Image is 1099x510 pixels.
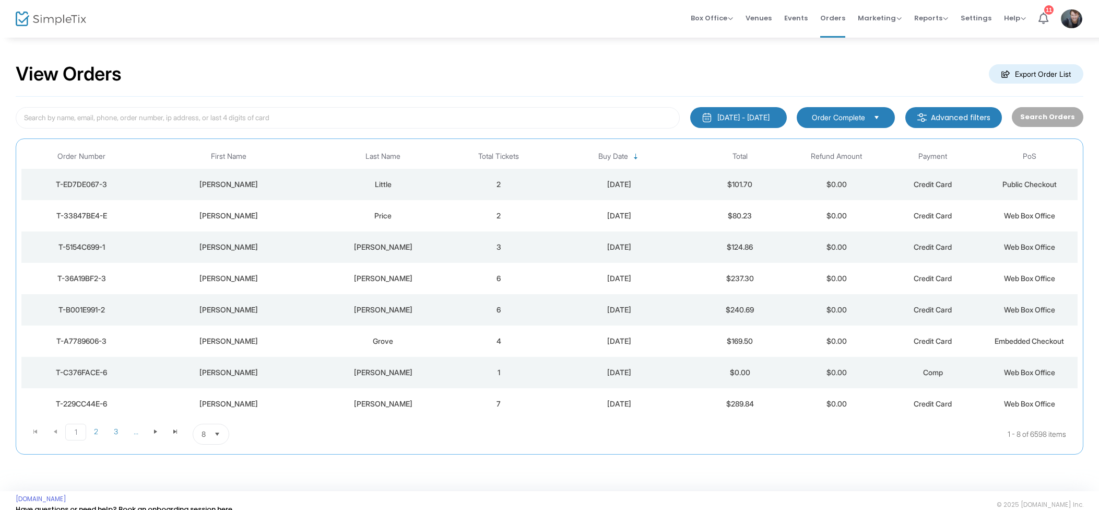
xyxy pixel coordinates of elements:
div: T-C376FACE-6 [24,367,139,378]
td: 2 [451,200,547,231]
span: Credit Card [914,180,952,189]
kendo-pager-info: 1 - 8 of 6598 items [333,424,1066,445]
span: Buy Date [598,152,628,161]
div: 2025-08-14 [550,242,689,252]
th: Total Tickets [451,144,547,169]
div: 2025-08-14 [550,211,689,221]
input: Search by name, email, phone, order number, ip address, or last 4 digits of card [16,107,680,129]
div: 2025-08-14 [550,336,689,346]
div: Dianne [145,273,313,284]
td: $0.00 [788,231,885,263]
td: 1 [451,357,547,388]
td: $0.00 [788,357,885,388]
div: Price [318,211,448,221]
div: Data table [21,144,1078,420]
span: Sortable [632,153,640,161]
div: 11 [1044,5,1054,15]
td: $124.86 [692,231,788,263]
div: T-36A19BF2-3 [24,273,139,284]
span: Embedded Checkout [995,337,1064,345]
span: Credit Card [914,274,952,283]
span: Go to the next page [151,427,160,436]
span: Payment [918,152,947,161]
span: Web Box Office [1004,211,1055,220]
span: Last Name [365,152,400,161]
div: T-ED7DE067-3 [24,179,139,190]
span: First Name [211,152,246,161]
td: 3 [451,231,547,263]
div: Glenis [145,242,313,252]
div: Peter [145,211,313,221]
td: 6 [451,263,547,294]
td: $0.00 [788,388,885,420]
th: Refund Amount [788,144,885,169]
span: Events [784,5,808,31]
span: Credit Card [914,337,952,345]
span: Credit Card [914,211,952,220]
span: Go to the next page [146,424,166,439]
span: Page 1 [65,424,86,441]
div: Little [318,179,448,190]
span: Orders [820,5,845,31]
img: filter [917,112,927,123]
m-button: Export Order List [989,64,1083,84]
button: [DATE] - [DATE] [690,107,787,128]
span: Page 2 [86,424,106,439]
td: $80.23 [692,200,788,231]
span: Page 3 [106,424,126,439]
div: Cotie [318,399,448,409]
div: Debbie [145,305,313,315]
button: Select [210,424,224,444]
div: Julia [145,367,313,378]
span: Web Box Office [1004,368,1055,377]
span: Go to the last page [166,424,185,439]
span: Comp [923,368,943,377]
div: Gunn [318,242,448,252]
td: $0.00 [788,294,885,326]
span: Web Box Office [1004,242,1055,251]
td: $0.00 [788,326,885,357]
div: T-A7789606-3 [24,336,139,346]
span: Page 4 [126,424,146,439]
td: 6 [451,294,547,326]
td: $0.00 [788,263,885,294]
div: 2025-08-14 [550,367,689,378]
span: Credit Card [914,242,952,251]
td: 7 [451,388,547,420]
td: $101.70 [692,169,788,200]
td: $169.50 [692,326,788,357]
span: Venues [746,5,772,31]
m-button: Advanced filters [905,107,1002,128]
span: PoS [1023,152,1036,161]
span: Web Box Office [1004,305,1055,314]
td: 2 [451,169,547,200]
div: Spencer [318,273,448,284]
span: Order Complete [812,112,865,123]
th: Total [692,144,788,169]
td: $289.84 [692,388,788,420]
td: $237.30 [692,263,788,294]
div: T-229CC44E-6 [24,399,139,409]
a: [DOMAIN_NAME] [16,495,66,503]
span: Public Checkout [1002,180,1057,189]
div: Fred [145,399,313,409]
span: © 2025 [DOMAIN_NAME] Inc. [997,501,1083,509]
div: Mcinerney [318,305,448,315]
img: monthly [702,112,712,123]
span: Web Box Office [1004,274,1055,283]
h2: View Orders [16,63,122,86]
div: Peter [145,179,313,190]
div: [DATE] - [DATE] [717,112,770,123]
span: Credit Card [914,399,952,408]
div: 2025-08-14 [550,305,689,315]
td: $240.69 [692,294,788,326]
div: Janet [145,336,313,346]
td: 4 [451,326,547,357]
td: $0.00 [692,357,788,388]
div: Dejong [318,367,448,378]
span: Reports [914,13,948,23]
span: Help [1004,13,1026,23]
div: Grove [318,336,448,346]
span: Settings [961,5,991,31]
div: T-33847BE4-E [24,211,139,221]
